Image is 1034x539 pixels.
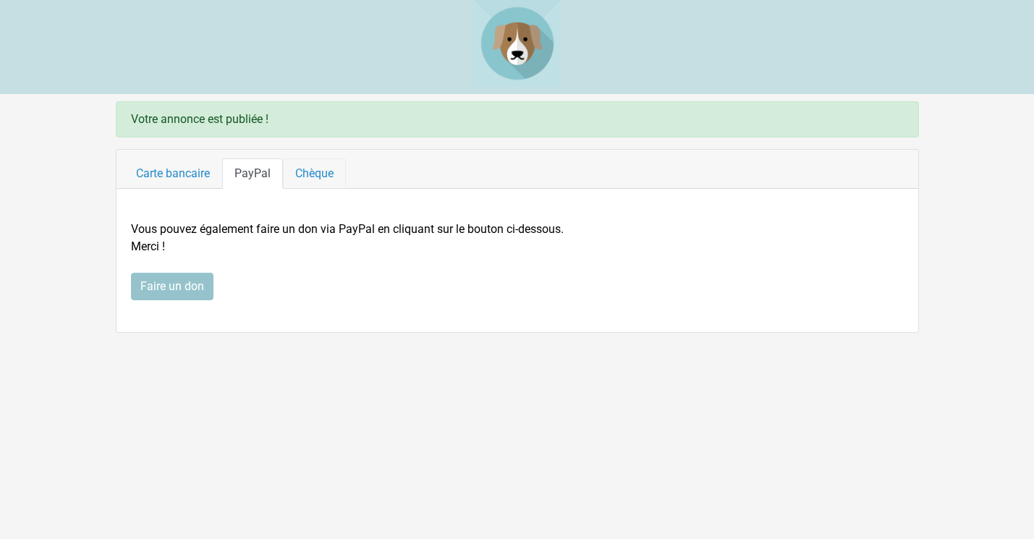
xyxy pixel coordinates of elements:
a: Chèque [283,158,346,189]
div: Votre annonce est publiée ! [116,101,919,137]
p: Vous pouvez également faire un don via PayPal en cliquant sur le bouton ci-dessous. Merci ! [131,221,904,255]
a: PayPal [222,158,283,189]
input: Faire un don [131,273,213,300]
a: Carte bancaire [124,158,222,189]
